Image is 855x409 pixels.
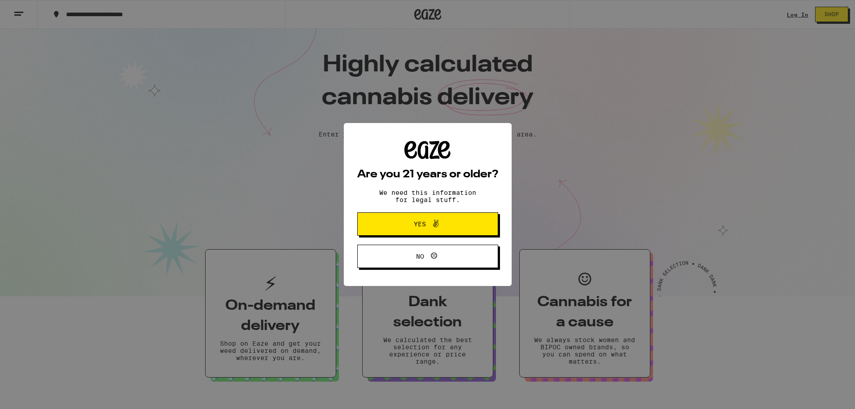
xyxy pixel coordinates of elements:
[357,169,498,180] h2: Are you 21 years or older?
[357,212,498,236] button: Yes
[416,253,424,259] span: No
[372,189,484,203] p: We need this information for legal stuff.
[414,221,426,227] span: Yes
[357,245,498,268] button: No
